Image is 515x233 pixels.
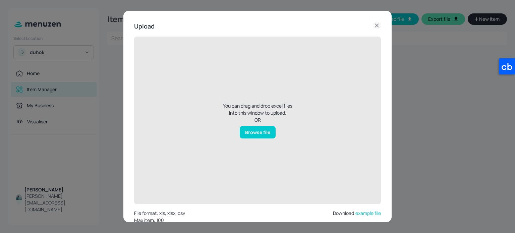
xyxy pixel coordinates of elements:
h6: Upload [134,21,155,31]
div: File format: xls, xlsx, csv [134,210,185,217]
div: Download [333,210,381,224]
div: You can drag and drop excel files into this window to upload. [221,102,294,116]
div: OR [254,116,261,123]
div: Max item: 100 [134,217,185,224]
a: example file [355,210,381,216]
div: Browse file [240,126,276,138]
